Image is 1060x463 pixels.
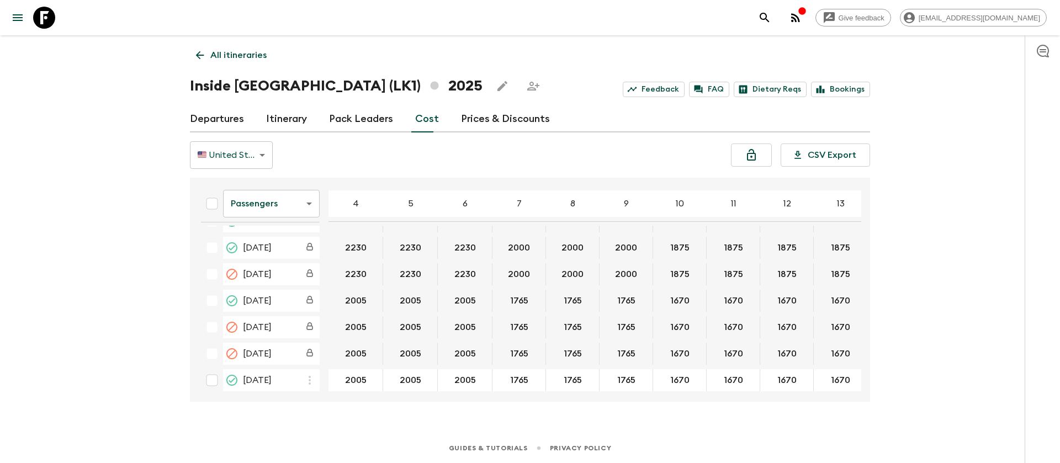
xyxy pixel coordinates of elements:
a: Guides & Tutorials [449,442,528,454]
a: Give feedback [815,9,891,26]
button: 2230 [332,263,380,285]
button: 1670 [711,290,756,312]
div: 10 Sep 2025; 5 [383,316,438,338]
div: 10 Sep 2025; 11 [707,316,760,338]
button: 1765 [550,369,595,391]
button: 2230 [386,263,434,285]
div: 20 Aug 2025; 9 [600,237,653,259]
button: 1765 [497,316,542,338]
button: 2000 [495,263,543,285]
div: 10 Sep 2025; 10 [653,316,707,338]
button: 2005 [386,343,434,365]
div: 13 Sep 2025; 4 [328,343,383,365]
span: [DATE] [243,241,272,254]
div: 20 Aug 2025; 12 [760,237,814,259]
span: [DATE] [243,374,272,387]
a: FAQ [689,82,729,97]
div: 03 Sep 2025; 7 [492,290,546,312]
button: CSV Export [781,143,870,167]
div: 17 Sep 2025; 13 [814,369,867,391]
div: Passengers [223,188,320,219]
span: Give feedback [833,14,891,22]
button: 1670 [764,369,810,391]
a: Privacy Policy [550,442,611,454]
span: [EMAIL_ADDRESS][DOMAIN_NAME] [913,14,1046,22]
div: 13 Sep 2025; 9 [600,343,653,365]
div: Costs are fixed. The departure date (03 Sep 2025) has passed [300,291,320,311]
div: 13 Sep 2025; 13 [814,343,867,365]
button: 2000 [548,237,597,259]
div: 20 Aug 2025; 7 [492,237,546,259]
button: 1670 [657,316,703,338]
div: 17 Sep 2025; 10 [653,369,707,391]
div: 27 Aug 2025; 7 [492,263,546,285]
div: 20 Aug 2025; 10 [653,237,707,259]
svg: Cancelled [225,347,239,360]
div: 27 Aug 2025; 5 [383,263,438,285]
p: 9 [624,197,629,210]
div: 20 Aug 2025; 4 [328,237,383,259]
button: 2005 [441,290,489,312]
button: 1765 [604,316,649,338]
button: 2000 [602,237,650,259]
p: 10 [676,197,684,210]
button: Edit this itinerary [491,75,513,97]
button: 1670 [711,343,756,365]
div: 03 Sep 2025; 13 [814,290,867,312]
button: 1875 [711,263,756,285]
div: 20 Aug 2025; 6 [438,237,492,259]
button: 1765 [604,369,649,391]
button: menu [7,7,29,29]
div: 03 Sep 2025; 5 [383,290,438,312]
div: 20 Aug 2025; 5 [383,237,438,259]
div: 03 Sep 2025; 4 [328,290,383,312]
div: 13 Sep 2025; 10 [653,343,707,365]
a: Pack Leaders [329,106,393,132]
div: Costs are fixed. The departure date (20 Aug 2025) has passed [300,238,320,258]
div: 10 Sep 2025; 12 [760,316,814,338]
button: 1670 [657,290,703,312]
div: 27 Aug 2025; 4 [328,263,383,285]
button: 2005 [441,343,489,365]
button: 1670 [657,343,703,365]
button: 2005 [332,290,380,312]
div: 17 Sep 2025; 5 [383,369,438,391]
svg: Completed [225,294,239,307]
svg: Cancelled [225,268,239,281]
div: 17 Sep 2025; 8 [546,369,600,391]
button: 1875 [818,263,863,285]
div: 🇺🇸 United States Dollar (USD) [190,140,273,171]
h1: Inside [GEOGRAPHIC_DATA] (LK1) 2025 [190,75,483,97]
div: 27 Aug 2025; 6 [438,263,492,285]
div: Costs are fixed. The departure date (10 Sep 2025) has passed [300,317,320,337]
button: 1765 [550,343,595,365]
a: Itinerary [266,106,307,132]
div: 20 Aug 2025; 8 [546,237,600,259]
button: 1670 [711,316,756,338]
p: 6 [463,197,468,210]
button: 1670 [764,290,810,312]
button: 2005 [332,316,380,338]
div: 10 Sep 2025; 6 [438,316,492,338]
div: 17 Sep 2025; 9 [600,369,653,391]
div: 27 Aug 2025; 12 [760,263,814,285]
button: 1670 [711,369,756,391]
div: 13 Sep 2025; 5 [383,343,438,365]
p: 4 [353,197,359,210]
button: 2000 [495,237,543,259]
p: 11 [731,197,736,210]
button: 2005 [386,316,434,338]
div: [EMAIL_ADDRESS][DOMAIN_NAME] [900,9,1047,26]
div: 03 Sep 2025; 11 [707,290,760,312]
button: 1765 [550,290,595,312]
button: 2230 [441,263,489,285]
span: [DATE] [243,321,272,334]
div: 10 Sep 2025; 7 [492,316,546,338]
div: 27 Aug 2025; 9 [600,263,653,285]
div: 13 Sep 2025; 8 [546,343,600,365]
div: Costs are fixed. The departure date (27 Aug 2025) has passed [300,264,320,284]
div: 10 Sep 2025; 9 [600,316,653,338]
button: 2230 [386,237,434,259]
div: 03 Sep 2025; 6 [438,290,492,312]
div: 13 Sep 2025; 7 [492,343,546,365]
